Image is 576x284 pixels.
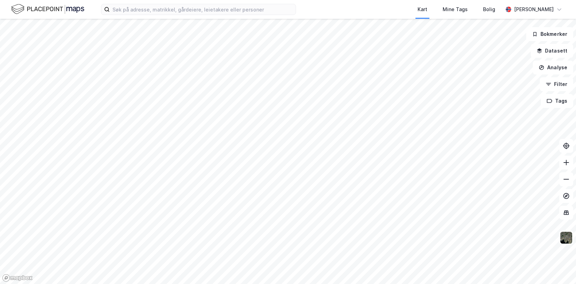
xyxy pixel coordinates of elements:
button: Tags [541,94,573,108]
input: Søk på adresse, matrikkel, gårdeiere, leietakere eller personer [110,4,296,15]
iframe: Chat Widget [541,251,576,284]
button: Datasett [531,44,573,58]
img: logo.f888ab2527a4732fd821a326f86c7f29.svg [11,3,84,15]
button: Filter [540,77,573,91]
div: Kontrollprogram for chat [541,251,576,284]
div: Mine Tags [443,5,468,14]
div: Kart [418,5,427,14]
div: [PERSON_NAME] [514,5,554,14]
a: Mapbox homepage [2,274,33,282]
button: Bokmerker [526,27,573,41]
img: 9k= [560,231,573,244]
button: Analyse [533,61,573,74]
div: Bolig [483,5,495,14]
